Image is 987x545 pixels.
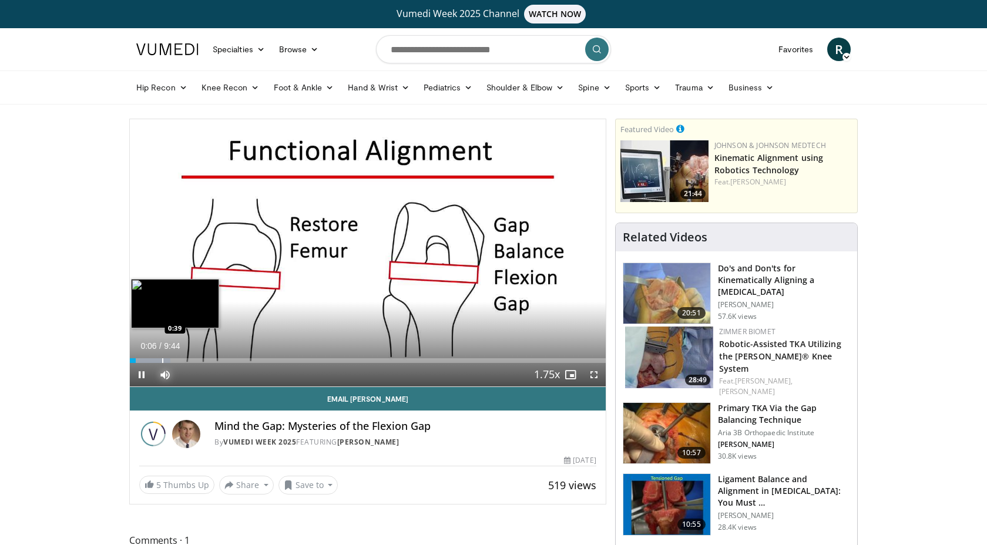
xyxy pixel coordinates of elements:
[140,341,156,351] span: 0:06
[718,523,757,532] p: 28.4K views
[337,437,399,447] a: [PERSON_NAME]
[718,312,757,321] p: 57.6K views
[625,327,713,388] img: 8628d054-67c0-4db7-8e0b-9013710d5e10.150x105_q85_crop-smart_upscale.jpg
[130,387,606,411] a: Email [PERSON_NAME]
[376,35,611,63] input: Search topics, interventions
[571,76,617,99] a: Spine
[417,76,479,99] a: Pediatrics
[685,375,710,385] span: 28:49
[582,363,606,386] button: Fullscreen
[718,511,850,520] p: [PERSON_NAME]
[564,455,596,466] div: [DATE]
[771,38,820,61] a: Favorites
[130,119,606,387] video-js: Video Player
[130,363,153,386] button: Pause
[730,177,786,187] a: [PERSON_NAME]
[548,478,596,492] span: 519 views
[272,38,326,61] a: Browse
[827,38,851,61] a: R
[214,437,596,448] div: By FEATURING
[680,189,706,199] span: 21:44
[129,76,194,99] a: Hip Recon
[668,76,721,99] a: Trauma
[139,420,167,448] img: Vumedi Week 2025
[677,447,706,459] span: 10:57
[714,152,824,176] a: Kinematic Alignment using Robotics Technology
[620,140,709,202] img: 85482610-0380-4aae-aa4a-4a9be0c1a4f1.150x105_q85_crop-smart_upscale.jpg
[223,437,296,447] a: Vumedi Week 2025
[159,341,162,351] span: /
[156,479,161,490] span: 5
[714,177,852,187] div: Feat.
[718,402,850,426] h3: Primary TKA Via the Gap Balancing Technique
[677,519,706,530] span: 10:55
[623,230,707,244] h4: Related Videos
[341,76,417,99] a: Hand & Wrist
[718,428,850,438] p: Aria 3B Orthopaedic Institute
[719,386,775,396] a: [PERSON_NAME]
[172,420,200,448] img: Avatar
[267,76,341,99] a: Foot & Ankle
[206,38,272,61] a: Specialties
[623,402,850,465] a: 10:57 Primary TKA Via the Gap Balancing Technique Aria 3B Orthopaedic Institute [PERSON_NAME] 30....
[559,363,582,386] button: Enable picture-in-picture mode
[214,420,596,433] h4: Mind the Gap: Mysteries of the Flexion Gap
[164,341,180,351] span: 9:44
[535,363,559,386] button: Playback Rate
[721,76,781,99] a: Business
[153,363,177,386] button: Mute
[139,476,214,494] a: 5 Thumbs Up
[735,376,793,386] a: [PERSON_NAME],
[219,476,274,494] button: Share
[623,473,850,536] a: 10:55 Ligament Balance and Alignment in [MEDICAL_DATA]: You Must … [PERSON_NAME] 28.4K views
[677,307,706,319] span: 20:51
[718,452,757,461] p: 30.8K views
[718,263,850,298] h3: Do's and Don'ts for Kinematically Aligning a [MEDICAL_DATA]
[479,76,571,99] a: Shoulder & Elbow
[524,5,586,23] span: WATCH NOW
[718,300,850,309] p: [PERSON_NAME]
[719,376,848,397] div: Feat.
[623,474,710,535] img: 242016_0004_1.png.150x105_q85_crop-smart_upscale.jpg
[136,43,199,55] img: VuMedi Logo
[138,5,849,23] a: Vumedi Week 2025 ChannelWATCH NOW
[719,338,841,374] a: Robotic-Assisted TKA Utilizing the [PERSON_NAME]® Knee System
[131,279,219,328] img: image.jpeg
[618,76,669,99] a: Sports
[718,440,850,449] p: [PERSON_NAME]
[620,140,709,202] a: 21:44
[719,327,775,337] a: Zimmer Biomet
[718,473,850,509] h3: Ligament Balance and Alignment in [MEDICAL_DATA]: You Must …
[130,358,606,363] div: Progress Bar
[623,403,710,464] img: 761519_3.png.150x105_q85_crop-smart_upscale.jpg
[625,327,713,388] a: 28:49
[278,476,338,494] button: Save to
[620,124,674,134] small: Featured Video
[623,263,710,324] img: howell_knee_1.png.150x105_q85_crop-smart_upscale.jpg
[623,263,850,325] a: 20:51 Do's and Don'ts for Kinematically Aligning a [MEDICAL_DATA] [PERSON_NAME] 57.6K views
[714,140,826,150] a: Johnson & Johnson MedTech
[194,76,267,99] a: Knee Recon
